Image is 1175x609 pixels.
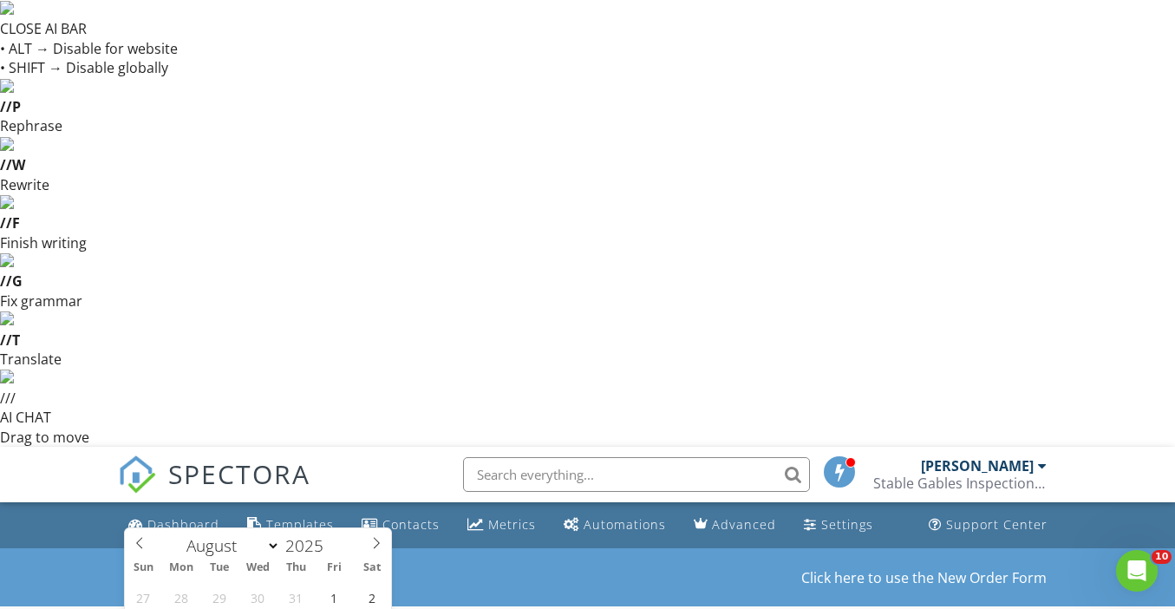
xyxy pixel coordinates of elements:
[121,509,226,541] a: Dashboard
[280,534,337,557] input: Year
[200,562,238,573] span: Tue
[238,562,277,573] span: Wed
[584,516,666,533] div: Automations
[801,571,1047,585] a: Click here to use the New Order Form
[821,516,873,533] div: Settings
[315,562,353,573] span: Fri
[118,470,310,507] a: SPECTORA
[712,516,776,533] div: Advanced
[118,455,156,494] img: The Best Home Inspection Software - Spectora
[277,562,315,573] span: Thu
[147,516,219,533] div: Dashboard
[460,509,543,541] a: Metrics
[557,509,673,541] a: Automations (Basic)
[162,562,200,573] span: Mon
[946,516,1048,533] div: Support Center
[922,509,1054,541] a: Support Center
[1116,550,1158,592] iframe: Intercom live chat
[687,509,783,541] a: Advanced
[266,516,334,533] div: Templates
[797,509,880,541] a: Settings
[873,475,1047,492] div: Stable Gables Inspection Services
[353,562,391,573] span: Sat
[921,457,1034,475] div: [PERSON_NAME]
[463,457,810,492] input: Search everything...
[168,455,310,492] span: SPECTORA
[125,562,163,573] span: Sun
[240,509,341,541] a: Templates
[488,516,536,533] div: Metrics
[382,516,440,533] div: Contacts
[355,509,447,541] a: Contacts
[1152,550,1172,564] span: 10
